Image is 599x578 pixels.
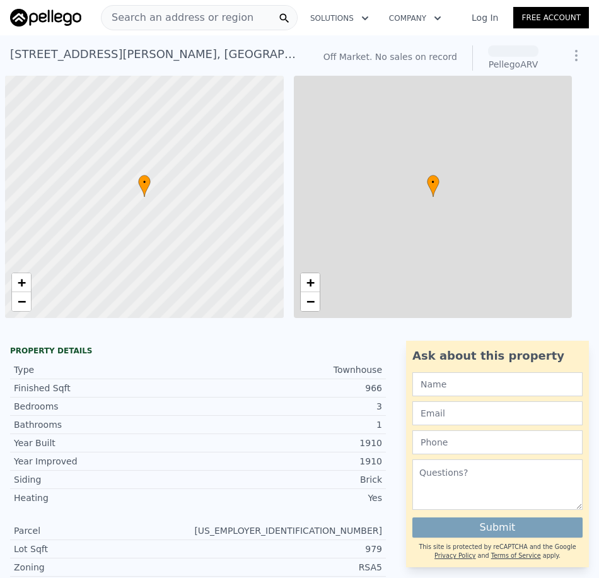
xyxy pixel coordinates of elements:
[12,292,31,311] a: Zoom out
[14,363,198,376] div: Type
[102,10,253,25] span: Search an address or region
[18,293,26,309] span: −
[198,400,382,413] div: 3
[412,430,583,454] input: Phone
[138,175,151,197] div: •
[300,7,379,30] button: Solutions
[198,382,382,394] div: 966
[14,437,198,449] div: Year Built
[198,455,382,468] div: 1910
[412,401,583,425] input: Email
[488,58,538,71] div: Pellego ARV
[306,274,314,290] span: +
[14,473,198,486] div: Siding
[198,363,382,376] div: Townhouse
[14,400,198,413] div: Bedrooms
[198,437,382,449] div: 1910
[14,524,194,537] div: Parcel
[138,177,151,188] span: •
[412,347,583,365] div: Ask about this property
[412,517,583,538] button: Submit
[10,346,386,356] div: Property details
[10,45,303,63] div: [STREET_ADDRESS][PERSON_NAME] , [GEOGRAPHIC_DATA] , PA 19134
[323,50,457,63] div: Off Market. No sales on record
[14,492,198,504] div: Heating
[14,382,198,394] div: Finished Sqft
[198,543,382,555] div: 979
[427,175,439,197] div: •
[301,292,320,311] a: Zoom out
[198,561,382,574] div: RSA5
[14,543,198,555] div: Lot Sqft
[14,455,198,468] div: Year Improved
[427,177,439,188] span: •
[434,552,475,559] a: Privacy Policy
[513,7,589,28] a: Free Account
[14,418,198,431] div: Bathrooms
[194,524,382,537] div: [US_EMPLOYER_IDENTIFICATION_NUMBER]
[14,561,198,574] div: Zoning
[564,43,589,68] button: Show Options
[379,7,451,30] button: Company
[18,274,26,290] span: +
[198,492,382,504] div: Yes
[12,273,31,292] a: Zoom in
[412,543,583,561] div: This site is protected by reCAPTCHA and the Google and apply.
[198,418,382,431] div: 1
[301,273,320,292] a: Zoom in
[412,372,583,396] input: Name
[457,11,513,24] a: Log In
[306,293,314,309] span: −
[10,9,81,27] img: Pellego
[491,552,541,559] a: Terms of Service
[198,473,382,486] div: Brick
